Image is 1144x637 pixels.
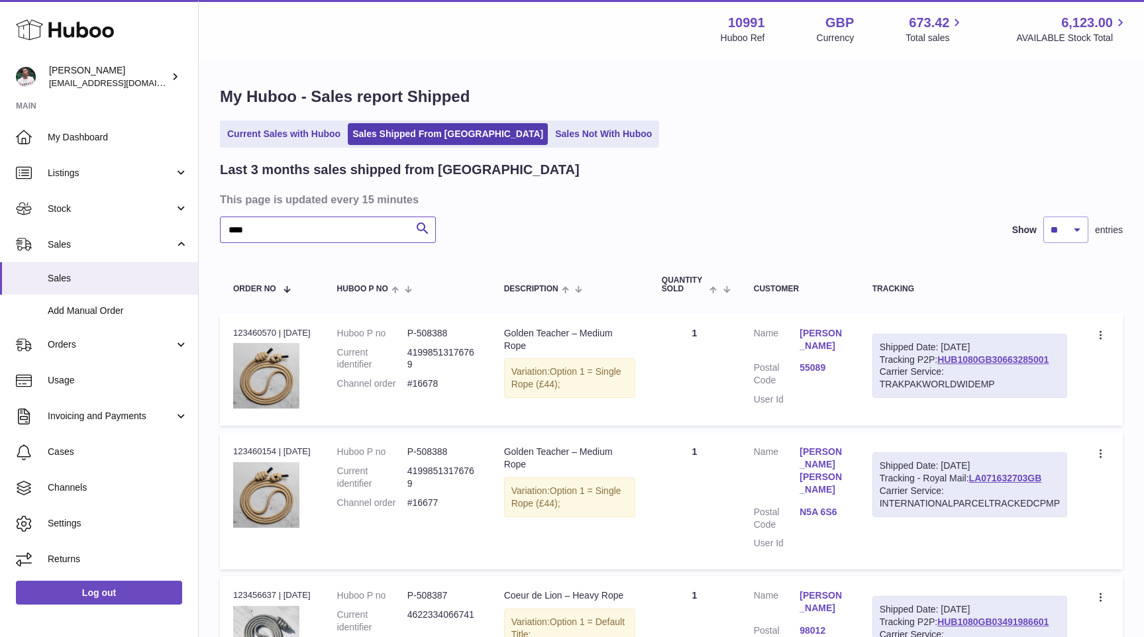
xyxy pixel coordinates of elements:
[504,477,635,517] div: Variation:
[48,131,188,144] span: My Dashboard
[407,465,478,490] dd: 41998513176769
[337,285,388,293] span: Huboo P no
[754,589,800,618] dt: Name
[233,589,311,601] div: 123456637 | [DATE]
[337,327,407,340] dt: Huboo P no
[880,603,1060,616] div: Shipped Date: [DATE]
[233,462,299,528] img: 109911711102352.png
[223,123,345,145] a: Current Sales with Huboo
[880,366,1060,391] div: Carrier Service: TRAKPAKWORLDWIDEMP
[872,334,1067,399] div: Tracking P2P:
[504,327,635,352] div: Golden Teacher – Medium Rope
[754,285,846,293] div: Customer
[48,446,188,458] span: Cases
[504,589,635,602] div: Coeur de Lion – Heavy Rope
[754,362,800,387] dt: Postal Code
[504,358,635,398] div: Variation:
[16,67,36,87] img: timshieff@gmail.com
[233,343,299,409] img: 109911711102352.png
[969,473,1042,483] a: LA071632703GB
[754,393,800,406] dt: User Id
[407,589,478,602] dd: P-508387
[754,537,800,550] dt: User Id
[48,553,188,565] span: Returns
[220,86,1123,107] h1: My Huboo - Sales report Shipped
[48,167,174,179] span: Listings
[233,285,276,293] span: Order No
[649,314,741,426] td: 1
[48,517,188,530] span: Settings
[407,497,478,509] dd: #16677
[662,276,707,293] span: Quantity Sold
[407,327,478,340] dd: P-508388
[511,485,621,509] span: Option 1 = Single Rope (£44);
[754,446,800,499] dt: Name
[880,460,1060,472] div: Shipped Date: [DATE]
[1061,14,1113,32] span: 6,123.00
[407,446,478,458] dd: P-508388
[550,123,656,145] a: Sales Not With Huboo
[880,485,1060,510] div: Carrier Service: INTERNATIONALPARCELTRACKEDCPMP
[504,285,558,293] span: Description
[937,354,1049,365] a: HUB1080GB30663285001
[337,346,407,371] dt: Current identifier
[872,452,1067,517] div: Tracking - Royal Mail:
[754,327,800,356] dt: Name
[48,338,174,351] span: Orders
[337,377,407,390] dt: Channel order
[337,497,407,509] dt: Channel order
[800,446,845,496] a: [PERSON_NAME] [PERSON_NAME]
[16,581,182,605] a: Log out
[800,362,845,374] a: 55089
[754,506,800,531] dt: Postal Code
[220,192,1119,207] h3: This page is updated every 15 minutes
[1016,14,1128,44] a: 6,123.00 AVAILABLE Stock Total
[800,624,845,637] a: 98012
[48,238,174,251] span: Sales
[48,410,174,422] span: Invoicing and Payments
[1095,224,1123,236] span: entries
[337,589,407,602] dt: Huboo P no
[817,32,855,44] div: Currency
[337,609,407,634] dt: Current identifier
[48,272,188,285] span: Sales
[49,64,168,89] div: [PERSON_NAME]
[49,77,195,88] span: [EMAIL_ADDRESS][DOMAIN_NAME]
[233,327,311,339] div: 123460570 | [DATE]
[504,446,635,471] div: Golden Teacher – Medium Rope
[906,32,964,44] span: Total sales
[800,327,845,352] a: [PERSON_NAME]
[407,377,478,390] dd: #16678
[825,14,854,32] strong: GBP
[909,14,949,32] span: 673.42
[1012,224,1037,236] label: Show
[48,305,188,317] span: Add Manual Order
[220,161,580,179] h2: Last 3 months sales shipped from [GEOGRAPHIC_DATA]
[721,32,765,44] div: Huboo Ref
[872,285,1067,293] div: Tracking
[649,432,741,569] td: 1
[48,374,188,387] span: Usage
[1016,32,1128,44] span: AVAILABLE Stock Total
[880,341,1060,354] div: Shipped Date: [DATE]
[800,506,845,518] a: N5A 6S6
[337,465,407,490] dt: Current identifier
[937,616,1049,627] a: HUB1080GB03491986601
[800,589,845,614] a: [PERSON_NAME]
[48,203,174,215] span: Stock
[48,481,188,494] span: Channels
[511,366,621,389] span: Option 1 = Single Rope (£44);
[407,609,478,634] dd: 4622334066741
[233,446,311,458] div: 123460154 | [DATE]
[337,446,407,458] dt: Huboo P no
[348,123,548,145] a: Sales Shipped From [GEOGRAPHIC_DATA]
[728,14,765,32] strong: 10991
[906,14,964,44] a: 673.42 Total sales
[407,346,478,371] dd: 41998513176769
